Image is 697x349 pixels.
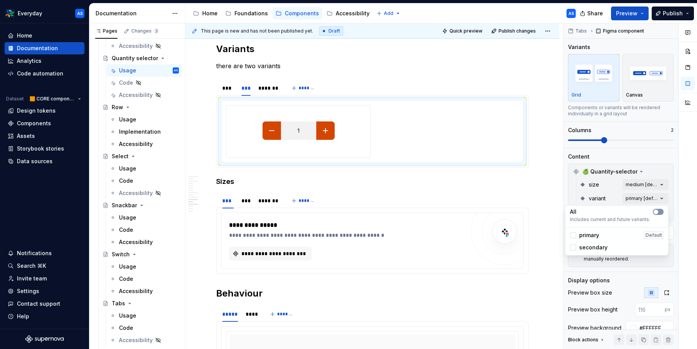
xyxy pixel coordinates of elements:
[579,231,599,239] span: primary
[579,244,608,251] span: secondary
[570,208,576,216] p: All
[570,244,608,251] div: secondary
[570,231,599,239] div: primary
[570,216,664,223] span: Includes current and future variants.
[644,231,664,239] div: Default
